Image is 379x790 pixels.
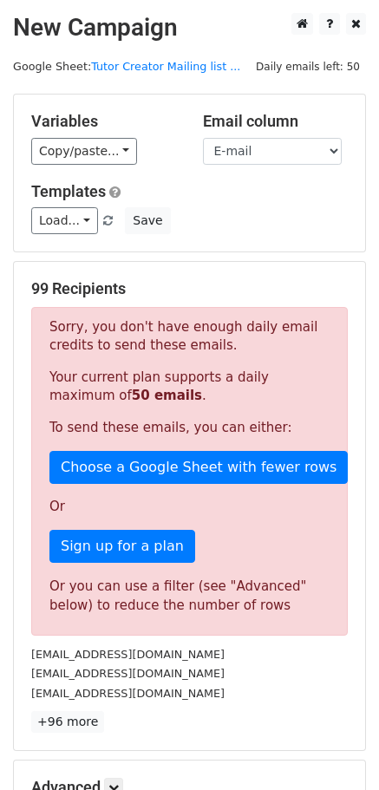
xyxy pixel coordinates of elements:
h5: Email column [203,112,349,131]
span: Daily emails left: 50 [250,57,366,76]
h5: 99 Recipients [31,279,348,298]
strong: 50 emails [132,388,202,403]
small: [EMAIL_ADDRESS][DOMAIN_NAME] [31,667,225,680]
h2: New Campaign [13,13,366,42]
p: To send these emails, you can either: [49,419,330,437]
h5: Variables [31,112,177,131]
a: Tutor Creator Mailing list ... [91,60,240,73]
a: Sign up for a plan [49,530,195,563]
p: Your current plan supports a daily maximum of . [49,369,330,405]
a: +96 more [31,711,104,733]
iframe: Chat Widget [292,707,379,790]
button: Save [125,207,170,234]
a: Daily emails left: 50 [250,60,366,73]
a: Load... [31,207,98,234]
a: Copy/paste... [31,138,137,165]
p: Sorry, you don't have enough daily email credits to send these emails. [49,318,330,355]
small: Google Sheet: [13,60,240,73]
a: Templates [31,182,106,200]
small: [EMAIL_ADDRESS][DOMAIN_NAME] [31,687,225,700]
small: [EMAIL_ADDRESS][DOMAIN_NAME] [31,648,225,661]
p: Or [49,498,330,516]
a: Choose a Google Sheet with fewer rows [49,451,348,484]
div: Or you can use a filter (see "Advanced" below) to reduce the number of rows [49,577,330,616]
